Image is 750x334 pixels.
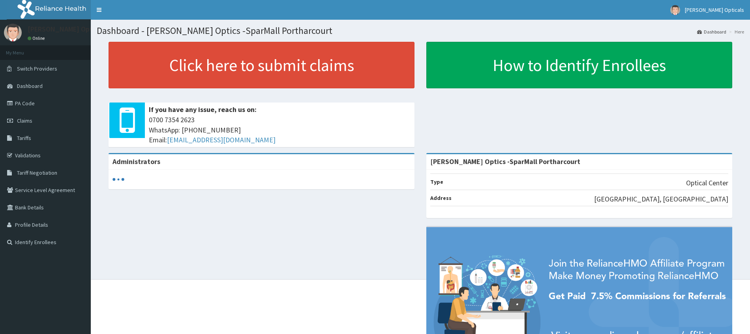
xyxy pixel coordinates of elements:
[430,194,452,202] b: Address
[17,169,57,176] span: Tariff Negotiation
[594,194,728,204] p: [GEOGRAPHIC_DATA], [GEOGRAPHIC_DATA]
[17,117,32,124] span: Claims
[149,115,411,145] span: 0700 7354 2623 WhatsApp: [PHONE_NUMBER] Email:
[685,6,744,13] span: [PERSON_NAME] Opticals
[686,178,728,188] p: Optical Center
[4,24,22,41] img: User Image
[28,26,107,33] p: [PERSON_NAME] Opticals
[430,157,580,166] strong: [PERSON_NAME] Optics -SparMall Portharcourt
[670,5,680,15] img: User Image
[112,157,160,166] b: Administrators
[727,28,744,35] li: Here
[17,65,57,72] span: Switch Providers
[112,174,124,185] svg: audio-loading
[28,35,47,41] a: Online
[149,105,257,114] b: If you have any issue, reach us on:
[17,82,43,90] span: Dashboard
[109,42,414,88] a: Click here to submit claims
[430,178,443,185] b: Type
[97,26,744,36] h1: Dashboard - [PERSON_NAME] Optics -SparMall Portharcourt
[697,28,726,35] a: Dashboard
[426,42,732,88] a: How to Identify Enrollees
[17,134,31,142] span: Tariffs
[167,135,276,144] a: [EMAIL_ADDRESS][DOMAIN_NAME]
